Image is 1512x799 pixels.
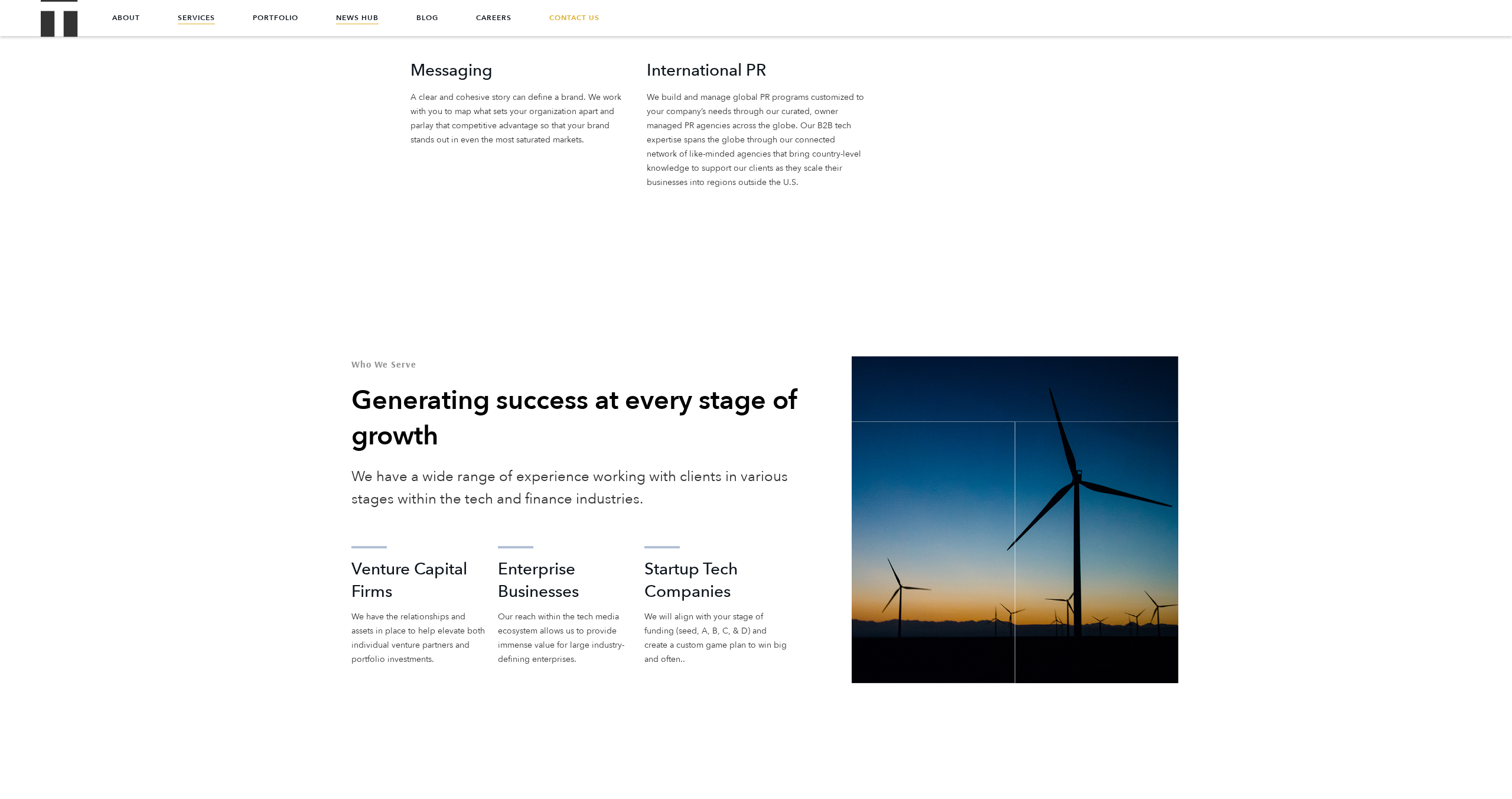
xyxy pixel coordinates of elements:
h3: Messaging [410,59,629,82]
h3: Venture Capital Firms [351,558,486,603]
p: We have the relationships and assets in place to help elevate both individual venture partners an... [351,610,486,667]
p: Our reach within the tech media ecosystem allows us to provide immense value for large industry-d... [498,610,633,667]
p: We build and manage global PR programs customized to your company’s needs through our curated, ow... [647,90,865,190]
h3: Enterprise Businesses [498,558,633,603]
p: We have a wide range of experience working with clients in various stages within the tech and fin... [351,466,816,511]
p: A clear and cohesive story can define a brand. We work with you to map what sets your organizatio... [410,90,629,147]
h3: Startup Tech Companies [644,558,788,603]
p: We will align with your stage of funding (seed, A, B, C, & D) and create a custom game plan to wi... [644,610,788,667]
h2: Generating success at every stage of growth [351,383,816,454]
mark: Who We Serve [351,358,416,370]
h3: International PR [647,59,865,82]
